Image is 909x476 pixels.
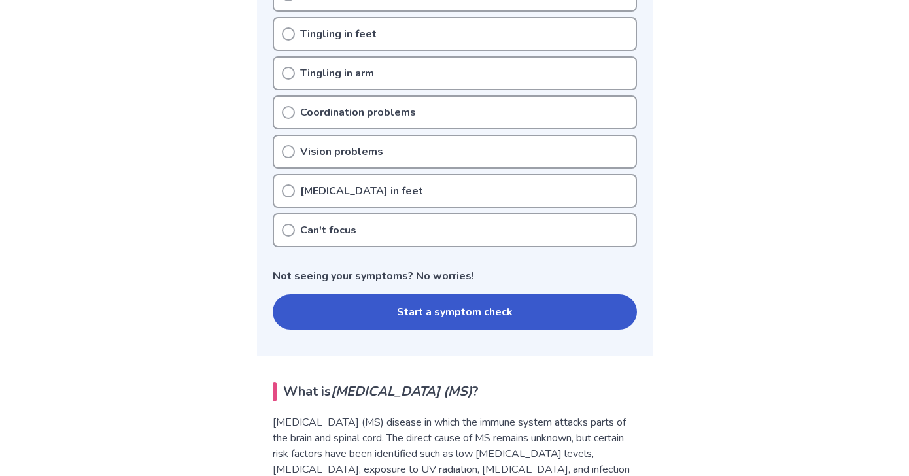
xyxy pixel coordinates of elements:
[273,294,637,330] button: Start a symptom check
[273,382,637,401] h2: What is ?
[300,144,383,160] p: Vision problems
[300,105,416,120] p: Coordination problems
[331,382,472,400] em: [MEDICAL_DATA] (MS)
[300,65,374,81] p: Tingling in arm
[273,268,637,284] p: Not seeing your symptoms? No worries!
[300,222,356,238] p: Can't focus
[300,183,423,199] p: [MEDICAL_DATA] in feet
[300,26,377,42] p: Tingling in feet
